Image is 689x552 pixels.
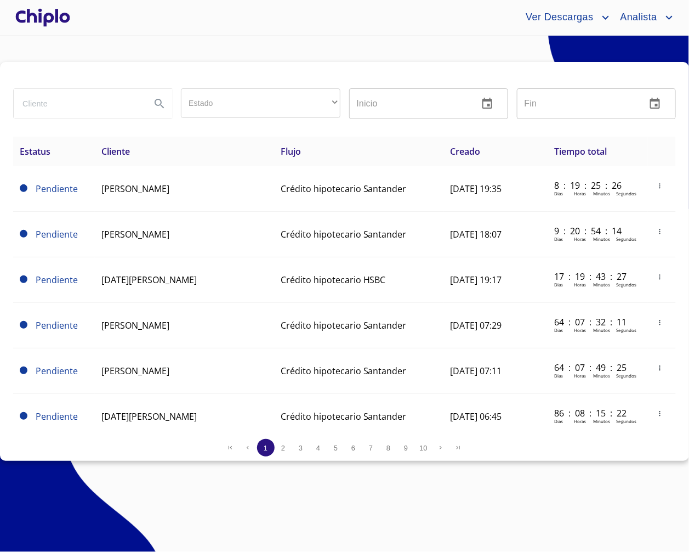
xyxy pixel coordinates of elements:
[281,228,407,240] span: Crédito hipotecario Santander
[181,88,340,118] div: ​
[345,439,362,457] button: 6
[36,183,78,195] span: Pendiente
[594,373,611,379] p: Minutos
[351,444,355,452] span: 6
[380,439,397,457] button: 8
[20,367,27,374] span: Pendiente
[281,145,301,157] span: Flujo
[450,183,502,195] span: [DATE] 19:35
[574,281,586,288] p: Horas
[292,439,310,457] button: 3
[450,410,502,423] span: [DATE] 06:45
[20,145,50,157] span: Estatus
[36,319,78,331] span: Pendiente
[146,91,173,117] button: Search
[555,316,629,328] p: 64 : 07 : 32 : 11
[20,275,27,283] span: Pendiente
[574,418,586,424] p: Horas
[404,444,408,452] span: 9
[574,327,586,333] p: Horas
[20,412,27,420] span: Pendiente
[450,319,502,331] span: [DATE] 07:29
[517,9,612,26] button: account of current user
[555,145,607,157] span: Tiempo total
[594,281,611,288] p: Minutos
[334,444,338,452] span: 5
[555,179,629,191] p: 8 : 19 : 25 : 26
[555,225,629,237] p: 9 : 20 : 54 : 14
[101,410,197,423] span: [DATE][PERSON_NAME]
[299,444,303,452] span: 3
[574,190,586,196] p: Horas
[555,418,563,424] p: Dias
[281,365,407,377] span: Crédito hipotecario Santander
[594,418,611,424] p: Minutos
[617,373,637,379] p: Segundos
[20,321,27,329] span: Pendiente
[450,228,502,240] span: [DATE] 18:07
[617,327,637,333] p: Segundos
[450,274,502,286] span: [DATE] 19:17
[594,236,611,242] p: Minutos
[555,327,563,333] p: Dias
[14,89,142,119] input: search
[612,9,676,26] button: account of current user
[281,410,407,423] span: Crédito hipotecario Santander
[386,444,390,452] span: 8
[281,274,386,286] span: Crédito hipotecario HSBC
[257,439,275,457] button: 1
[281,183,407,195] span: Crédito hipotecario Santander
[555,271,629,283] p: 17 : 19 : 43 : 27
[101,365,169,377] span: [PERSON_NAME]
[101,319,169,331] span: [PERSON_NAME]
[450,365,502,377] span: [DATE] 07:11
[20,184,27,192] span: Pendiente
[281,444,285,452] span: 2
[36,228,78,240] span: Pendiente
[397,439,415,457] button: 9
[36,410,78,423] span: Pendiente
[419,444,427,452] span: 10
[555,373,563,379] p: Dias
[362,439,380,457] button: 7
[555,236,563,242] p: Dias
[36,274,78,286] span: Pendiente
[450,145,480,157] span: Creado
[101,274,197,286] span: [DATE][PERSON_NAME]
[574,373,586,379] p: Horas
[617,281,637,288] p: Segundos
[555,407,629,419] p: 86 : 08 : 15 : 22
[555,190,563,196] p: Dias
[369,444,373,452] span: 7
[264,444,267,452] span: 1
[574,236,586,242] p: Horas
[555,362,629,374] p: 64 : 07 : 49 : 25
[555,281,563,288] p: Dias
[20,230,27,238] span: Pendiente
[36,365,78,377] span: Pendiente
[617,236,637,242] p: Segundos
[101,228,169,240] span: [PERSON_NAME]
[594,190,611,196] p: Minutos
[612,9,663,26] span: Analista
[617,190,637,196] p: Segundos
[517,9,599,26] span: Ver Descargas
[316,444,320,452] span: 4
[327,439,345,457] button: 5
[310,439,327,457] button: 4
[617,418,637,424] p: Segundos
[101,183,169,195] span: [PERSON_NAME]
[101,145,130,157] span: Cliente
[281,319,407,331] span: Crédito hipotecario Santander
[415,439,432,457] button: 10
[275,439,292,457] button: 2
[594,327,611,333] p: Minutos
